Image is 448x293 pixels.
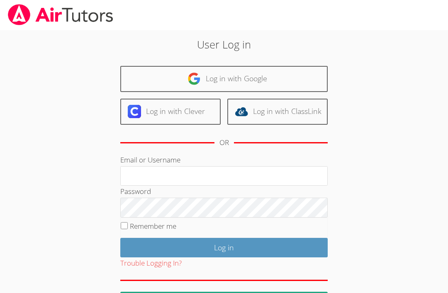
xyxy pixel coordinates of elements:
label: Email or Username [120,155,180,165]
label: Password [120,186,151,196]
img: airtutors_banner-c4298cdbf04f3fff15de1276eac7730deb9818008684d7c2e4769d2f7ddbe033.png [7,4,114,25]
img: clever-logo-6eab21bc6e7a338710f1a6ff85c0baf02591cd810cc4098c63d3a4b26e2feb20.svg [128,105,141,118]
a: Log in with Google [120,66,328,92]
img: google-logo-50288ca7cdecda66e5e0955fdab243c47b7ad437acaf1139b6f446037453330a.svg [187,72,201,85]
a: Log in with Clever [120,99,221,125]
div: OR [219,137,229,149]
h2: User Log in [103,36,345,52]
a: Log in with ClassLink [227,99,328,125]
input: Log in [120,238,328,257]
label: Remember me [130,221,176,231]
button: Trouble Logging In? [120,257,182,269]
img: classlink-logo-d6bb404cc1216ec64c9a2012d9dc4662098be43eaf13dc465df04b49fa7ab582.svg [235,105,248,118]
